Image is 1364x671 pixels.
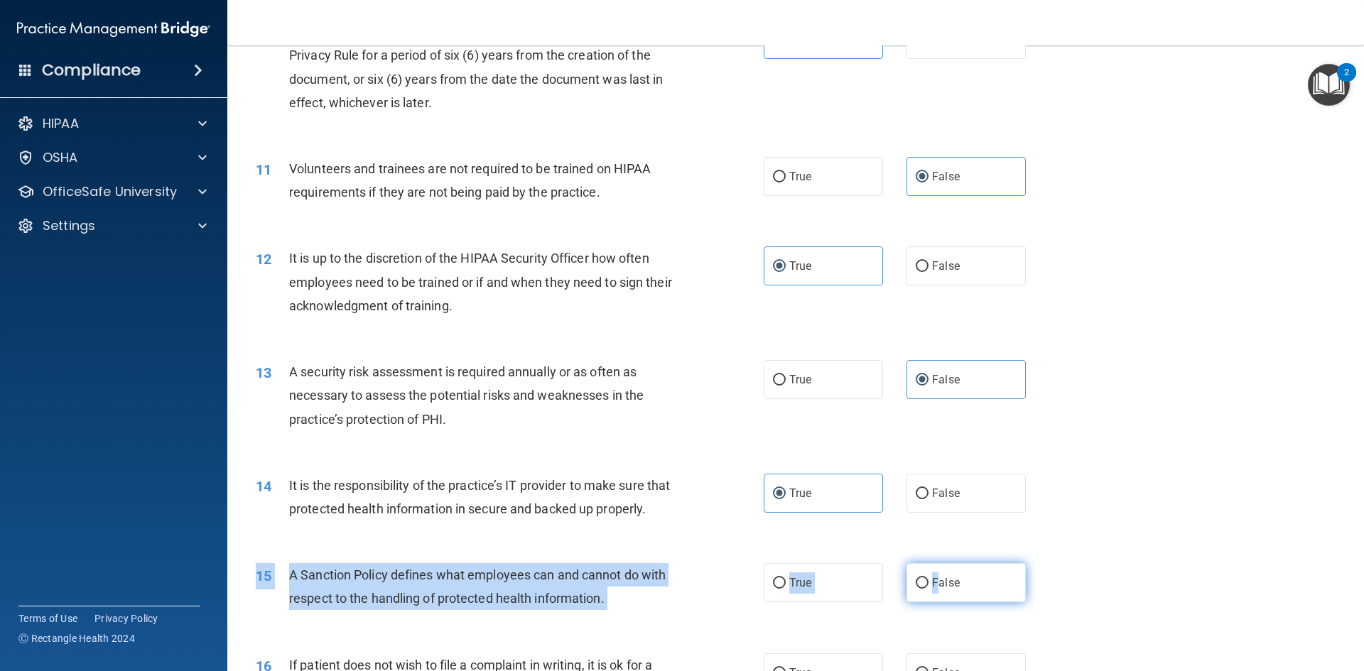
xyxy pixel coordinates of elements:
[789,259,811,273] span: True
[94,611,158,626] a: Privacy Policy
[17,115,207,132] a: HIPAA
[256,478,271,495] span: 14
[17,217,207,234] a: Settings
[43,217,95,234] p: Settings
[289,251,672,312] span: It is up to the discretion of the HIPAA Security Officer how often employees need to be trained o...
[789,576,811,589] span: True
[43,183,177,200] p: OfficeSafe University
[256,567,271,584] span: 15
[789,373,811,386] span: True
[42,60,141,80] h4: Compliance
[289,567,666,606] span: A Sanction Policy defines what employees can and cannot do with respect to the handling of protec...
[289,478,670,516] span: It is the responsibility of the practice’s IT provider to make sure that protected health informa...
[916,578,929,589] input: False
[289,24,670,110] span: The practice is required to retain documents required by the HIPAA Privacy Rule for a period of s...
[289,364,644,426] span: A security risk assessment is required annually or as often as necessary to assess the potential ...
[17,183,207,200] a: OfficeSafe University
[256,364,271,381] span: 13
[916,172,929,182] input: False
[18,611,77,626] a: Terms of Use
[773,172,786,182] input: True
[916,375,929,386] input: False
[932,170,960,183] span: False
[932,486,960,500] span: False
[773,489,786,499] input: True
[18,631,135,645] span: Ⓒ Rectangle Health 2024
[43,149,78,166] p: OSHA
[932,259,960,273] span: False
[43,115,79,132] p: HIPAA
[932,576,960,589] span: False
[789,170,811,183] span: True
[1344,72,1349,91] div: 2
[932,373,960,386] span: False
[916,261,929,272] input: False
[289,161,651,200] span: Volunteers and trainees are not required to be trained on HIPAA requirements if they are not bein...
[773,261,786,272] input: True
[256,251,271,268] span: 12
[256,161,271,178] span: 11
[773,578,786,589] input: True
[916,489,929,499] input: False
[17,15,210,43] img: PMB logo
[773,375,786,386] input: True
[789,486,811,500] span: True
[1308,64,1350,106] button: Open Resource Center, 2 new notifications
[17,149,207,166] a: OSHA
